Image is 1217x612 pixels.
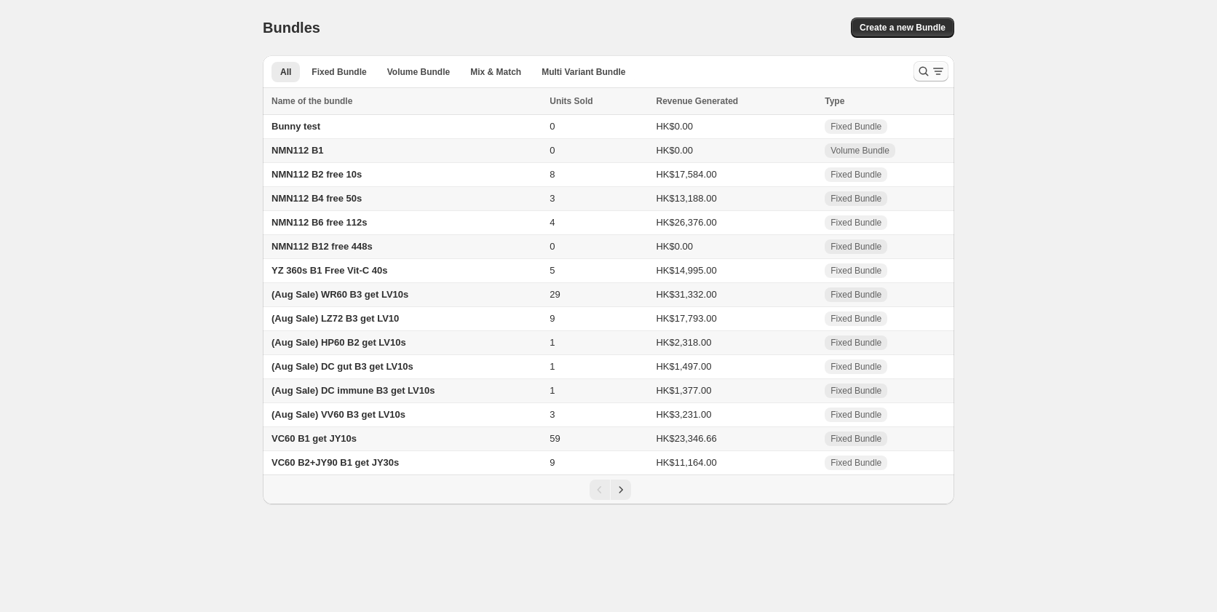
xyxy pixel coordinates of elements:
[656,145,693,156] span: HK$0.00
[550,385,555,396] span: 1
[271,169,362,180] span: NMN112 B2 free 10s
[831,193,881,204] span: Fixed Bundle
[542,66,625,78] span: Multi Variant Bundle
[656,385,711,396] span: HK$1,377.00
[271,193,362,204] span: NMN112 B4 free 50s
[656,409,711,420] span: HK$3,231.00
[550,313,555,324] span: 9
[913,61,948,82] button: Search and filter results
[550,337,555,348] span: 1
[831,121,881,132] span: Fixed Bundle
[271,94,541,108] div: Name of the bundle
[271,217,368,228] span: NMN112 B6 free 112s
[263,19,320,36] h1: Bundles
[831,313,881,325] span: Fixed Bundle
[550,217,555,228] span: 4
[831,289,881,301] span: Fixed Bundle
[550,433,560,444] span: 59
[550,193,555,204] span: 3
[263,474,954,504] nav: Pagination
[271,289,408,300] span: (Aug Sale) WR60 B3 get LV10s
[611,480,631,500] button: Next
[550,94,592,108] span: Units Sold
[550,94,607,108] button: Units Sold
[550,289,560,300] span: 29
[656,265,716,276] span: HK$14,995.00
[470,66,521,78] span: Mix & Match
[271,457,399,468] span: VC60 B2+JY90 B1 get JY30s
[831,217,881,228] span: Fixed Bundle
[831,385,881,397] span: Fixed Bundle
[387,66,450,78] span: Volume Bundle
[831,145,889,156] span: Volume Bundle
[656,289,716,300] span: HK$31,332.00
[550,361,555,372] span: 1
[271,145,324,156] span: NMN112 B1
[656,217,716,228] span: HK$26,376.00
[851,17,954,38] button: Create a new Bundle
[831,433,881,445] span: Fixed Bundle
[550,169,555,180] span: 8
[312,66,366,78] span: Fixed Bundle
[271,361,413,372] span: (Aug Sale) DC gut B3 get LV10s
[271,241,373,252] span: NMN112 B12 free 448s
[656,94,753,108] button: Revenue Generated
[656,313,716,324] span: HK$17,793.00
[825,94,946,108] div: Type
[271,385,435,396] span: (Aug Sale) DC immune B3 get LV10s
[656,337,711,348] span: HK$2,318.00
[271,265,387,276] span: YZ 360s B1 Free Vit-C 40s
[550,241,555,252] span: 0
[550,121,555,132] span: 0
[550,409,555,420] span: 3
[271,313,399,324] span: (Aug Sale) LZ72 B3 get LV10
[656,433,716,444] span: HK$23,346.66
[550,145,555,156] span: 0
[656,169,716,180] span: HK$17,584.00
[656,457,716,468] span: HK$11,164.00
[831,361,881,373] span: Fixed Bundle
[550,265,555,276] span: 5
[831,169,881,180] span: Fixed Bundle
[656,241,693,252] span: HK$0.00
[656,94,738,108] span: Revenue Generated
[271,433,357,444] span: VC60 B1 get JY10s
[550,457,555,468] span: 9
[656,121,693,132] span: HK$0.00
[656,193,716,204] span: HK$13,188.00
[656,361,711,372] span: HK$1,497.00
[831,265,881,277] span: Fixed Bundle
[271,409,405,420] span: (Aug Sale) VV60 B3 get LV10s
[831,337,881,349] span: Fixed Bundle
[271,337,406,348] span: (Aug Sale) HP60 B2 get LV10s
[831,241,881,253] span: Fixed Bundle
[280,66,291,78] span: All
[271,121,320,132] span: Bunny test
[831,409,881,421] span: Fixed Bundle
[831,457,881,469] span: Fixed Bundle
[860,22,946,33] span: Create a new Bundle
